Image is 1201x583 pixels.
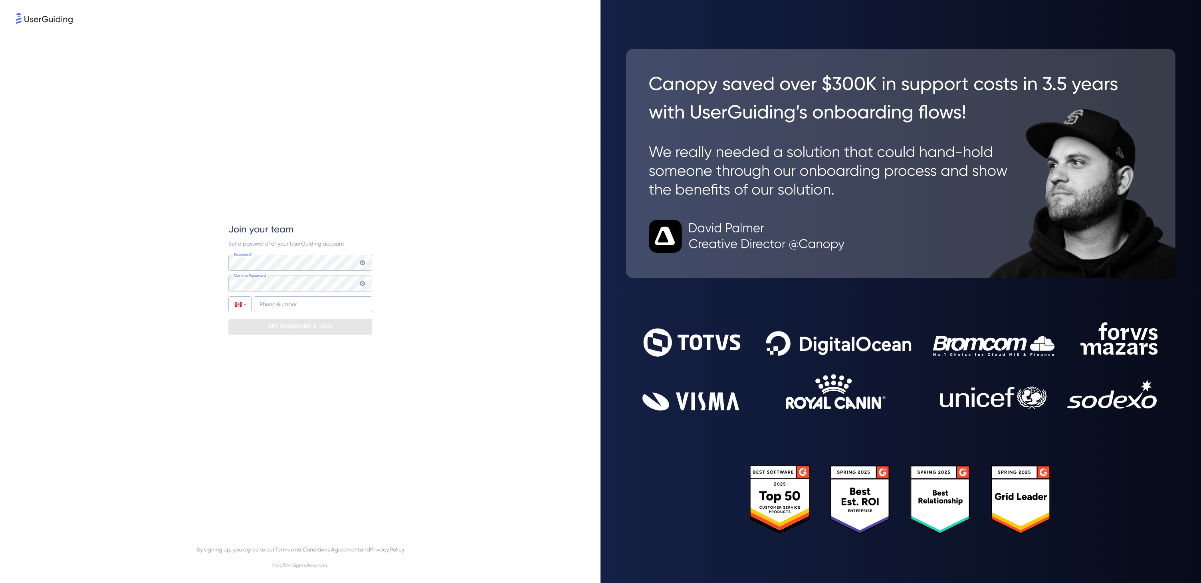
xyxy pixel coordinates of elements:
[228,223,293,236] span: Join your team
[268,320,332,333] p: SET PASSWORD & JOIN
[272,561,329,570] span: © 2025 All Rights Reserved.
[229,297,251,312] div: Canada: + 1
[16,13,73,24] img: 8faab4ba6bc7696a72372aa768b0286c.svg
[275,546,360,553] a: Terms and Conditions Agreement
[642,322,1159,410] img: 9302ce2ac39453076f5bc0f2f2ca889b.svg
[370,546,404,553] a: Privacy Policy
[196,545,404,554] span: By signing up, you agree to our and
[254,296,372,312] input: Phone Number
[228,240,344,247] span: Set a password for your UserGuiding account
[750,465,1052,534] img: 25303e33045975176eb484905ab012ff.svg
[626,49,1175,278] img: 26c0aa7c25a843aed4baddd2b5e0fa68.svg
